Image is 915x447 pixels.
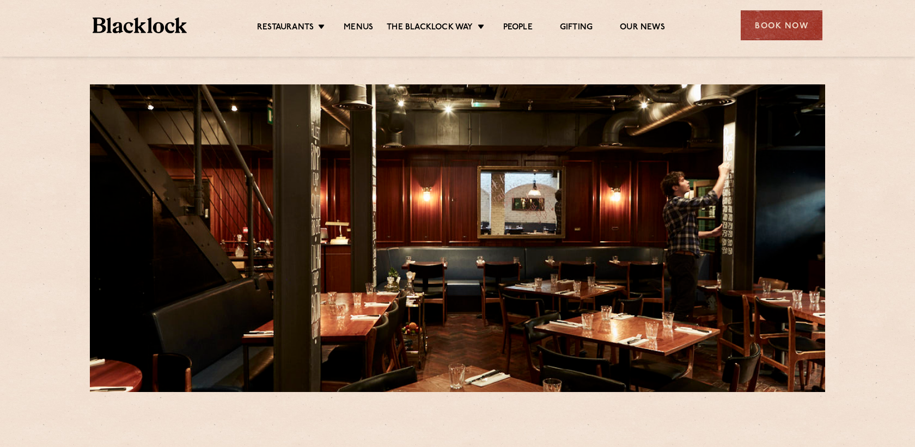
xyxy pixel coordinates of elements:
a: Gifting [560,22,593,34]
a: The Blacklock Way [387,22,473,34]
div: Book Now [741,10,822,40]
a: Our News [620,22,665,34]
a: Restaurants [257,22,314,34]
a: People [503,22,533,34]
img: BL_Textured_Logo-footer-cropped.svg [93,17,187,33]
a: Menus [344,22,373,34]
